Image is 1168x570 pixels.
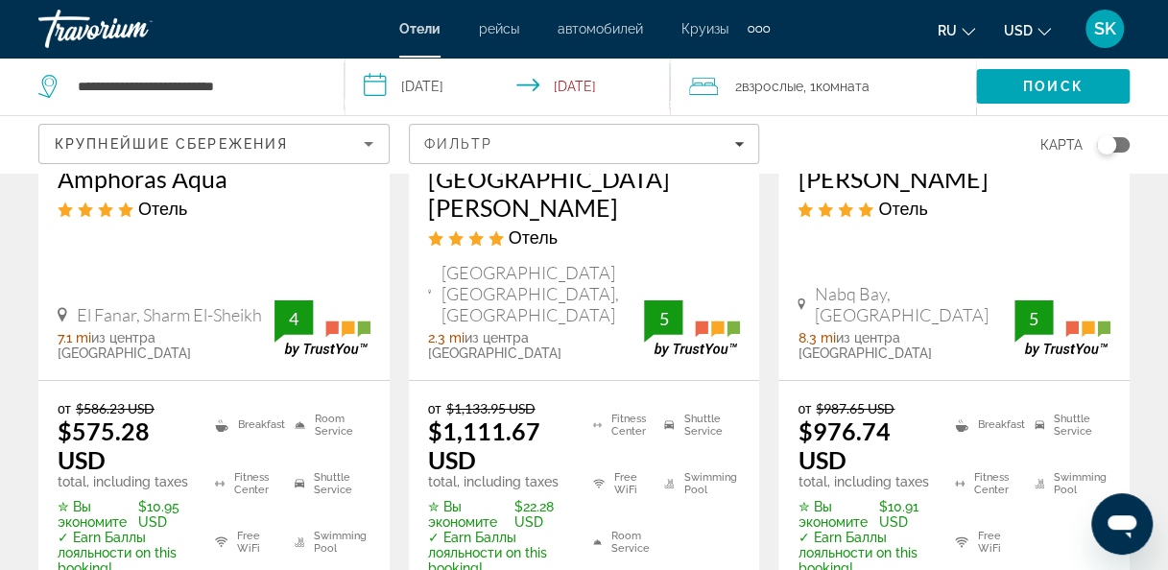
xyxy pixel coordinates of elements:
[681,21,728,36] a: Круизы
[815,283,1014,325] span: Nabq Bay, [GEOGRAPHIC_DATA]
[446,400,536,416] del: $1,133.95 USD
[798,164,1110,193] a: [PERSON_NAME]
[798,416,890,474] ins: $976.74 USD
[428,499,570,530] p: $22.28 USD
[76,72,315,101] input: Search hotel destination
[938,23,957,38] span: ru
[816,400,894,416] del: $987.65 USD
[58,499,191,530] p: $10.95 USD
[584,400,655,449] li: Fitness Center
[58,330,91,345] span: 7.1 mi
[428,400,441,416] span: от
[58,330,191,361] span: из центра [GEOGRAPHIC_DATA]
[878,198,927,219] span: Отель
[345,58,670,115] button: Select check in and out date
[38,4,230,54] a: Travorium
[428,330,561,361] span: из центра [GEOGRAPHIC_DATA]
[138,198,187,219] span: Отель
[798,400,811,416] span: от
[441,262,644,325] span: [GEOGRAPHIC_DATA] [GEOGRAPHIC_DATA], [GEOGRAPHIC_DATA]
[428,226,741,248] div: 4 star Hotel
[584,517,655,566] li: Room Service
[655,459,740,508] li: Swimming Pool
[1023,79,1084,94] span: Поиск
[428,474,570,489] p: total, including taxes
[798,474,931,489] p: total, including taxes
[58,416,150,474] ins: $575.28 USD
[735,73,802,100] span: 2
[945,400,1025,449] li: Breakfast
[58,198,370,219] div: 4 star Hotel
[670,58,976,115] button: Travelers: 2 adults, 0 children
[428,164,741,222] a: [GEOGRAPHIC_DATA][PERSON_NAME]
[1083,136,1130,154] button: Toggle map
[205,459,285,508] li: Fitness Center
[945,459,1025,508] li: Fitness Center
[644,300,740,357] img: TrustYou guest rating badge
[1004,16,1051,44] button: Change currency
[798,499,874,530] span: ✮ Вы экономите
[558,21,643,36] a: автомобилей
[58,400,71,416] span: от
[428,416,540,474] ins: $1,111.67 USD
[409,124,760,164] button: Filters
[58,499,133,530] span: ✮ Вы экономите
[798,499,931,530] p: $10.91 USD
[285,517,370,566] li: Swimming Pool
[1014,307,1053,330] div: 5
[205,517,285,566] li: Free WiFi
[55,132,373,155] mat-select: Sort by
[1091,493,1153,555] iframe: Кнопка запуска окна обмена сообщениями
[428,330,465,345] span: 2.3 mi
[1025,400,1110,449] li: Shuttle Service
[205,400,285,449] li: Breakfast
[655,400,740,449] li: Shuttle Service
[76,400,155,416] del: $586.23 USD
[938,16,975,44] button: Change language
[976,69,1130,104] button: Search
[509,226,558,248] span: Отель
[274,307,313,330] div: 4
[798,330,835,345] span: 8.3 mi
[77,304,262,325] span: El Fanar, Sharm El-Sheikh
[479,21,519,36] a: рейсы
[1040,131,1083,158] span: карта
[945,517,1025,566] li: Free WiFi
[798,330,931,361] span: из центра [GEOGRAPHIC_DATA]
[274,300,370,357] img: TrustYou guest rating badge
[428,499,510,530] span: ✮ Вы экономите
[584,459,655,508] li: Free WiFi
[55,136,288,152] span: Крупнейшие сбережения
[58,164,370,193] a: Amphoras Aqua
[742,79,802,94] span: Взрослые
[644,307,682,330] div: 5
[1004,23,1033,38] span: USD
[815,79,869,94] span: Комната
[1014,300,1110,357] img: TrustYou guest rating badge
[58,474,191,489] p: total, including taxes
[424,136,493,152] span: Фильтр
[1094,19,1116,38] span: SK
[1025,459,1110,508] li: Swimming Pool
[399,21,441,36] a: Отели
[285,400,370,449] li: Room Service
[1080,9,1130,49] button: User Menu
[802,73,869,100] span: , 1
[748,13,770,44] button: Extra navigation items
[285,459,370,508] li: Shuttle Service
[798,198,1110,219] div: 4 star Hotel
